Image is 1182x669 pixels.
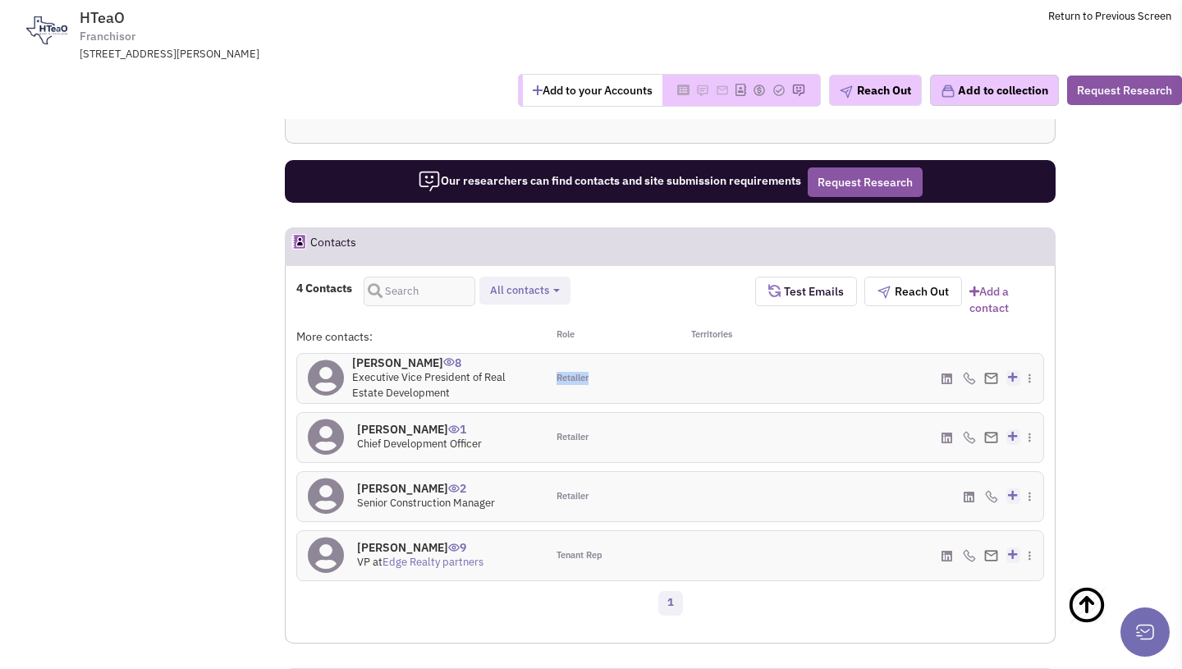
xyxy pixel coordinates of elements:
img: icon-phone.png [963,372,976,385]
div: Role [546,328,671,345]
h2: Contacts [310,228,356,264]
span: 1 [448,410,466,437]
img: icon-UserInteraction.png [448,484,460,493]
div: More contacts: [296,328,546,345]
img: icon-phone.png [963,431,976,444]
img: icon-phone.png [985,490,998,503]
img: Please add to your accounts [753,84,766,97]
img: icon-UserInteraction.png [448,425,460,433]
h4: [PERSON_NAME] [352,355,535,370]
span: HTeaO [80,8,125,27]
button: Request Research [1067,76,1182,105]
span: Tenant Rep [557,549,602,562]
img: plane.png [840,85,853,99]
img: Please add to your accounts [772,84,786,97]
button: Add to collection [930,75,1059,106]
img: icon-researcher-20.png [418,170,441,193]
button: Test Emails [755,277,857,306]
span: 2 [448,469,466,496]
span: Retailer [557,490,589,503]
span: Test Emails [781,284,844,299]
span: Chief Development Officer [357,437,482,451]
span: at [373,555,483,569]
img: plane.png [877,286,891,299]
span: All contacts [490,283,549,297]
img: icon-UserInteraction.png [443,358,455,366]
div: Territories [670,328,795,345]
h4: [PERSON_NAME] [357,422,482,437]
span: Retailer [557,431,589,444]
h4: 4 Contacts [296,281,352,296]
button: All contacts [485,282,565,300]
img: Please add to your accounts [716,84,729,97]
span: Senior Construction Manager [357,496,495,510]
input: Search [364,277,475,306]
img: Please add to your accounts [696,84,709,97]
a: Edge Realty partners [383,555,483,569]
span: Executive Vice President of Real Estate Development [352,370,506,400]
div: [STREET_ADDRESS][PERSON_NAME] [80,47,508,62]
img: Email%20Icon.png [984,550,998,561]
button: Reach Out [829,75,922,106]
span: Retailer [557,372,589,385]
a: Add a contact [969,283,1044,316]
img: icon-UserInteraction.png [448,543,460,552]
button: Request Research [808,167,923,197]
img: icon-phone.png [963,549,976,562]
span: Our researchers can find contacts and site submission requirements [418,173,801,188]
img: icon-collection-lavender.png [941,84,955,99]
span: 9 [448,528,466,555]
button: Add to your Accounts [523,75,662,106]
img: Email%20Icon.png [984,432,998,442]
a: Return to Previous Screen [1048,9,1171,23]
button: Reach Out [864,277,962,306]
h4: [PERSON_NAME] [357,481,495,496]
img: Email%20Icon.png [984,373,998,383]
h4: [PERSON_NAME] [357,540,483,555]
span: VP [357,555,370,569]
span: 8 [443,343,461,370]
a: 1 [658,591,683,616]
span: Franchisor [80,28,135,45]
img: Please add to your accounts [792,84,805,97]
